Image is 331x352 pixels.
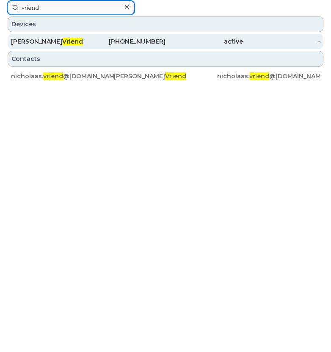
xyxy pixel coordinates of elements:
[8,51,323,67] div: Contacts
[114,72,217,80] div: [PERSON_NAME]
[243,37,320,46] div: -
[249,72,269,80] span: vriend
[11,72,114,80] div: nicholaas. @[DOMAIN_NAME]
[217,72,320,80] div: nicholaas. @[DOMAIN_NAME]
[165,37,243,46] div: active
[8,34,323,49] a: [PERSON_NAME]Vriend[PHONE_NUMBER]active-
[165,72,186,80] span: Vriend
[88,37,166,46] div: [PHONE_NUMBER]
[8,69,323,84] a: nicholaas.vriend@[DOMAIN_NAME][PERSON_NAME]Vriendnicholaas.vriend@[DOMAIN_NAME]
[43,72,63,80] span: vriend
[11,37,88,46] div: [PERSON_NAME]
[62,38,83,45] span: Vriend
